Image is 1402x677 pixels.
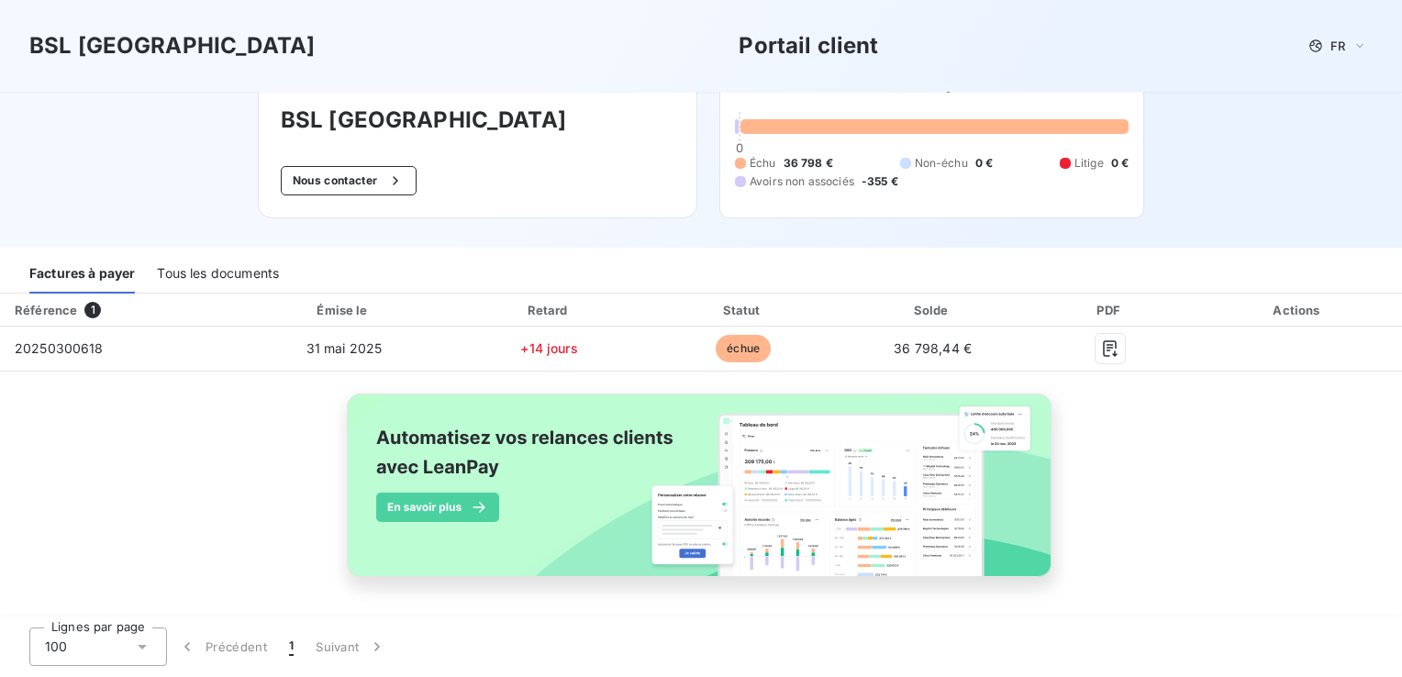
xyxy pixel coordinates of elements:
img: banner [330,383,1072,608]
button: Suivant [305,627,397,666]
div: Factures à payer [29,255,135,294]
button: Nous contacter [281,166,417,195]
button: 1 [278,627,305,666]
h3: BSL [GEOGRAPHIC_DATA] [281,104,674,137]
div: Référence [15,303,77,317]
span: 0 € [1111,155,1129,172]
div: Solde [843,301,1023,319]
span: -355 € [862,173,898,190]
span: +14 jours [520,340,577,356]
button: Précédent [167,627,278,666]
span: échue [716,335,771,362]
span: 0 € [975,155,993,172]
span: 36 798,44 € [894,340,972,356]
span: 36 798 € [784,155,833,172]
div: PDF [1030,301,1191,319]
span: Litige [1074,155,1104,172]
span: 1 [289,638,294,656]
div: Émise le [240,301,447,319]
span: 1 [84,302,101,318]
h3: Portail client [739,29,878,62]
h3: BSL [GEOGRAPHIC_DATA] [29,29,315,62]
span: FR [1330,39,1345,53]
span: Avoirs non associés [750,173,854,190]
div: Tous les documents [157,255,279,294]
span: 0 [736,140,743,155]
div: Statut [651,301,836,319]
div: Retard [455,301,644,319]
span: Non-échu [915,155,968,172]
span: 100 [45,638,67,656]
div: Actions [1198,301,1398,319]
span: Échu [750,155,776,172]
span: 20250300618 [15,340,104,356]
span: 31 mai 2025 [306,340,383,356]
